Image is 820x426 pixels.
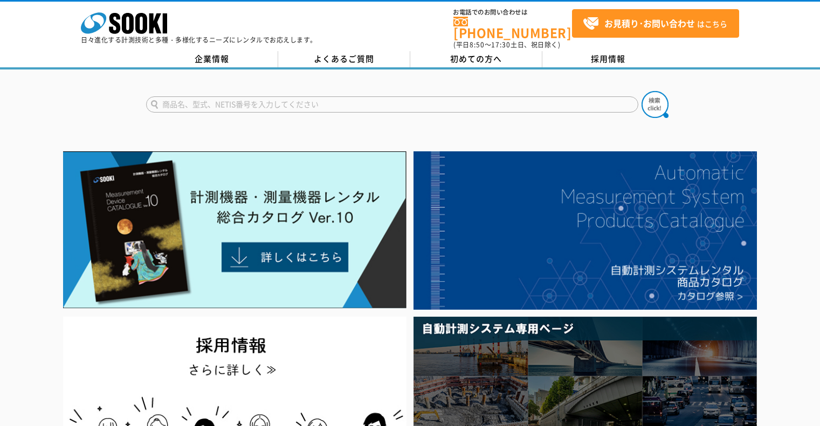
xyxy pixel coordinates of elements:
span: 初めての方へ [450,53,502,65]
a: 初めての方へ [410,51,542,67]
input: 商品名、型式、NETIS番号を入力してください [146,96,638,113]
a: 企業情報 [146,51,278,67]
span: お電話でのお問い合わせは [453,9,572,16]
a: [PHONE_NUMBER] [453,17,572,39]
span: はこちら [583,16,727,32]
strong: お見積り･お問い合わせ [604,17,695,30]
span: 8:50 [470,40,485,50]
a: お見積り･お問い合わせはこちら [572,9,739,38]
span: 17:30 [491,40,511,50]
p: 日々進化する計測技術と多種・多様化するニーズにレンタルでお応えします。 [81,37,317,43]
a: よくあるご質問 [278,51,410,67]
img: btn_search.png [642,91,669,118]
span: (平日 ～ 土日、祝日除く) [453,40,560,50]
a: 採用情報 [542,51,674,67]
img: Catalog Ver10 [63,151,406,309]
img: 自動計測システムカタログ [414,151,757,310]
